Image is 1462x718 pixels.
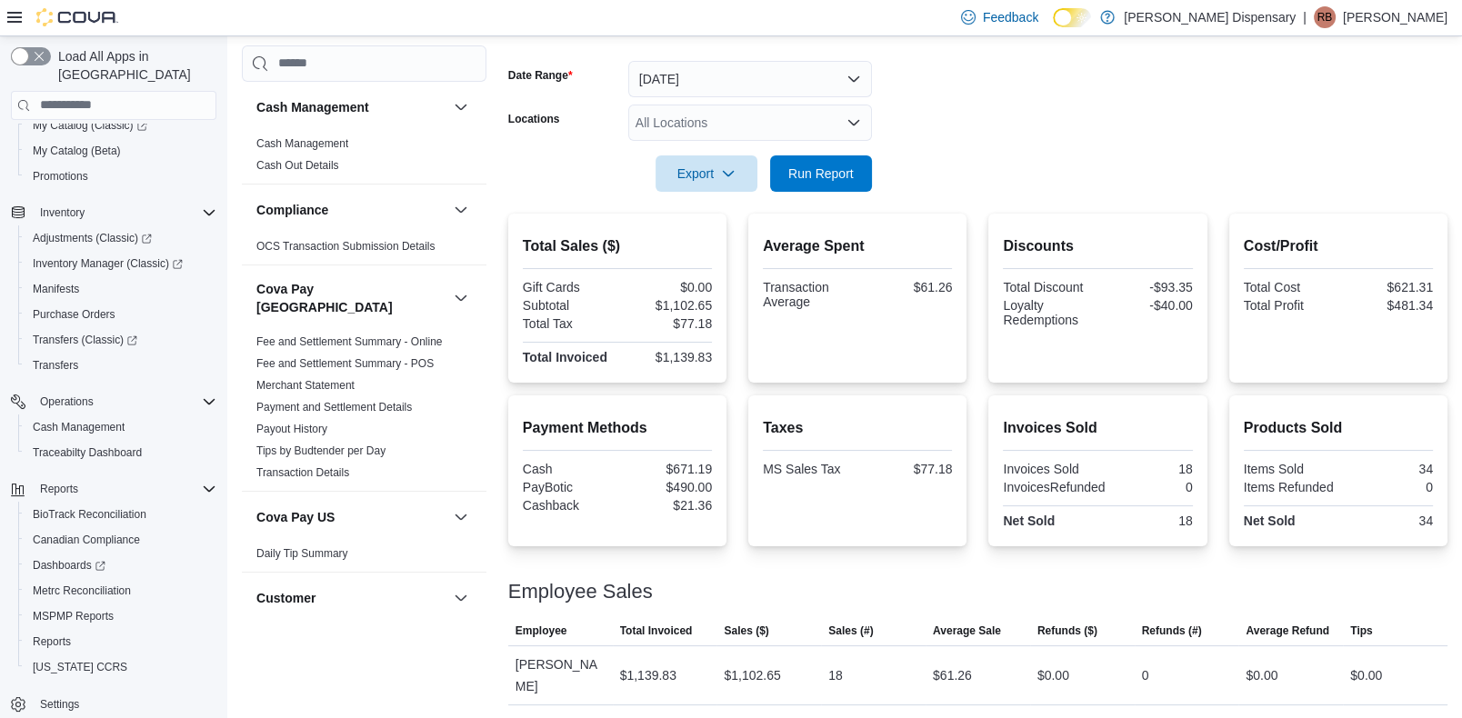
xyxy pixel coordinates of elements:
button: Manifests [18,276,224,302]
a: Traceabilty Dashboard [25,442,149,464]
button: Run Report [770,155,872,192]
button: Inventory [4,200,224,225]
div: Items Refunded [1244,480,1335,494]
span: Reports [40,482,78,496]
span: Metrc Reconciliation [25,580,216,602]
button: Reports [18,629,224,654]
span: Transfers (Classic) [33,333,137,347]
a: Inventory Manager (Classic) [18,251,224,276]
div: Loyalty Redemptions [1003,298,1094,327]
span: Settings [40,697,79,712]
span: Manifests [33,282,79,296]
button: Traceabilty Dashboard [18,440,224,465]
h2: Total Sales ($) [523,235,712,257]
a: Transaction Details [256,466,349,479]
h2: Payment Methods [523,417,712,439]
a: Tips by Budtender per Day [256,444,386,457]
div: Cash [523,462,614,476]
span: Export [666,155,746,192]
div: Compliance [242,235,486,264]
input: Dark Mode [1053,8,1091,27]
span: Purchase Orders [25,304,216,325]
button: Canadian Compliance [18,527,224,553]
span: Settings [33,693,216,715]
div: Cova Pay US [242,543,486,572]
button: Cova Pay [GEOGRAPHIC_DATA] [256,280,446,316]
span: Traceabilty Dashboard [25,442,216,464]
a: Payment and Settlement Details [256,401,412,414]
h3: Customer [256,589,315,607]
div: Transaction Average [763,280,854,309]
div: Subtotal [523,298,614,313]
a: Dashboards [18,553,224,578]
span: Sales (#) [828,623,873,638]
span: Cash Management [33,420,125,434]
span: Employee [516,623,567,638]
span: Adjustments (Classic) [25,227,216,249]
span: Adjustments (Classic) [33,231,152,245]
span: Tips by Budtender per Day [256,444,386,458]
span: OCS Transaction Submission Details [256,239,436,254]
strong: Net Sold [1003,514,1055,528]
span: Merchant Statement [256,378,355,393]
span: Average Sale [933,623,1001,638]
span: Operations [40,394,94,409]
span: Load All Apps in [GEOGRAPHIC_DATA] [51,47,216,84]
h2: Discounts [1003,235,1192,257]
div: Total Discount [1003,280,1094,294]
h2: Taxes [763,417,952,439]
div: $490.00 [621,480,712,494]
div: $671.19 [621,462,712,476]
span: Payment and Settlement Details [256,400,412,414]
span: Reports [33,478,216,500]
span: Refunds ($) [1037,623,1097,638]
span: Canadian Compliance [33,533,140,547]
div: MS Sales Tax [763,462,854,476]
div: 18 [828,664,843,686]
h2: Invoices Sold [1003,417,1192,439]
button: Cova Pay US [450,506,472,528]
div: Total Cost [1244,280,1335,294]
button: Reports [4,476,224,502]
span: Feedback [983,8,1038,26]
a: Merchant Statement [256,379,355,392]
span: Tips [1350,623,1372,638]
span: Reports [25,631,216,653]
h2: Average Spent [763,235,952,257]
button: Inventory [33,202,92,224]
button: BioTrack Reconciliation [18,502,224,527]
a: My Catalog (Beta) [25,140,128,162]
div: $1,102.65 [621,298,712,313]
div: 34 [1342,514,1433,528]
h3: Compliance [256,201,328,219]
div: -$93.35 [1102,280,1193,294]
div: $1,139.83 [621,350,712,364]
div: $0.00 [1246,664,1277,686]
a: My Catalog (Classic) [18,113,224,138]
span: Dashboards [25,554,216,576]
label: Date Range [508,68,573,83]
a: Purchase Orders [25,304,123,325]
a: Promotions [25,165,95,187]
span: Dark Mode [1053,27,1054,28]
button: My Catalog (Beta) [18,138,224,164]
span: Cash Management [25,416,216,438]
span: Run Report [788,165,854,183]
span: MSPMP Reports [25,605,216,627]
span: Operations [33,391,216,413]
span: Purchase Orders [33,307,115,322]
a: Cash Management [25,416,132,438]
a: OCS Transaction Submission Details [256,240,436,253]
a: Dashboards [25,554,113,576]
button: Cash Management [18,414,224,440]
span: Metrc Reconciliation [33,583,131,598]
span: My Catalog (Classic) [33,118,147,133]
label: Locations [508,112,560,126]
span: Fee and Settlement Summary - POS [256,356,434,371]
a: Transfers [25,354,85,376]
span: Inventory Manager (Classic) [25,253,216,274]
span: Refunds (#) [1142,623,1202,638]
a: Manifests [25,278,86,300]
img: Cova [36,8,118,26]
button: Cash Management [256,98,446,116]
